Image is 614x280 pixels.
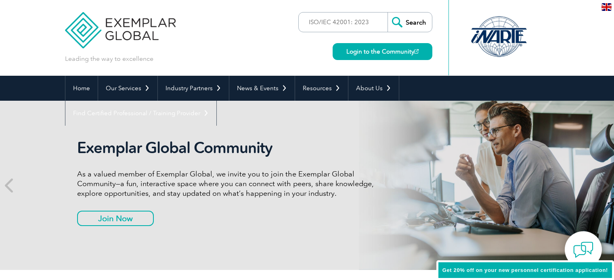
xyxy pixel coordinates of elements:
[414,49,419,54] img: open_square.png
[77,169,380,198] p: As a valued member of Exemplar Global, we invite you to join the Exemplar Global Community—a fun,...
[229,76,295,101] a: News & Events
[442,267,608,273] span: Get 20% off on your new personnel certification application!
[388,12,432,32] input: Search
[98,76,157,101] a: Our Services
[333,43,432,60] a: Login to the Community
[348,76,399,101] a: About Us
[77,211,154,226] a: Join Now
[65,76,98,101] a: Home
[77,139,380,157] h2: Exemplar Global Community
[601,3,612,11] img: en
[295,76,348,101] a: Resources
[65,101,216,126] a: Find Certified Professional / Training Provider
[158,76,229,101] a: Industry Partners
[65,54,153,63] p: Leading the way to excellence
[573,240,593,260] img: contact-chat.png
